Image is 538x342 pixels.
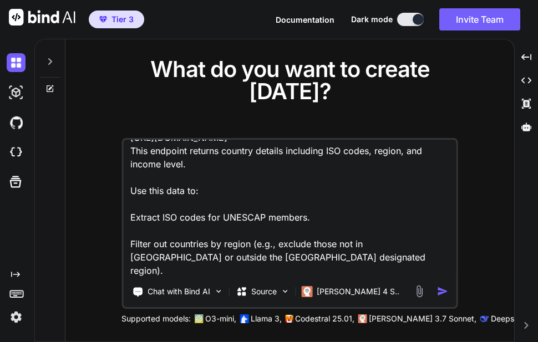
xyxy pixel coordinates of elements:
span: Documentation [276,15,334,24]
img: Mistral-AI [285,315,293,323]
p: O3-mini, [205,313,236,324]
img: Bind AI [9,9,75,25]
img: githubDark [7,113,26,132]
button: premiumTier 3 [89,11,144,28]
img: darkAi-studio [7,83,26,102]
img: icon [437,285,449,297]
img: Claude 4 Sonnet [301,286,312,297]
img: claude [480,314,489,323]
img: GPT-4 [194,314,203,323]
button: Invite Team [439,8,520,30]
img: claude [358,314,367,323]
p: Llama 3, [251,313,282,324]
span: Dark mode [351,14,393,25]
p: Source [251,286,277,297]
img: settings [7,308,26,326]
textarea: . Identifying ISO Country Codes for UNESCAP Members and Filtering by Region Access a reliable lis... [123,140,456,277]
p: Codestral 25.01, [295,313,354,324]
p: Chat with Bind AI [148,286,210,297]
img: darkChat [7,53,26,72]
img: Llama2 [240,314,248,323]
img: cloudideIcon [7,143,26,162]
img: premium [99,16,107,23]
span: Tier 3 [111,14,134,25]
img: attachment [413,285,426,298]
button: Documentation [276,14,334,25]
p: Supported models: [121,313,191,324]
span: What do you want to create [DATE]? [150,55,430,105]
img: Pick Tools [214,287,223,296]
p: Deepseek R1 [491,313,538,324]
img: Pick Models [280,287,290,296]
p: [PERSON_NAME] 4 S.. [317,286,399,297]
p: [PERSON_NAME] 3.7 Sonnet, [369,313,476,324]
